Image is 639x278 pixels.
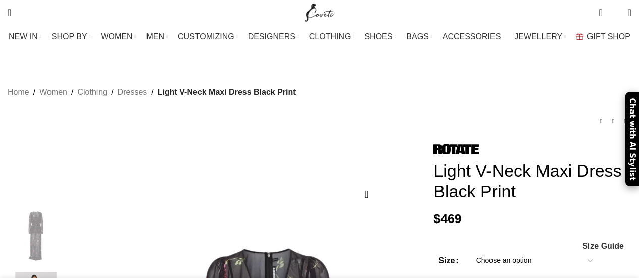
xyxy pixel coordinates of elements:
[309,27,355,47] a: CLOTHING
[600,5,607,13] span: 0
[364,32,392,41] span: SHOES
[146,32,165,41] span: MEN
[433,160,631,202] h1: Light V-Neck Maxi Dress Black Print
[3,3,16,23] a: Search
[364,27,396,47] a: SHOES
[52,27,91,47] a: SHOP BY
[8,86,296,99] nav: Breadcrumb
[5,205,67,267] img: Rotate Birger Christensen Light V Neck Maxi Dress Black Print47578 nobg
[514,32,562,41] span: JEWELLERY
[178,27,238,47] a: CUSTOMIZING
[52,32,87,41] span: SHOP BY
[9,27,41,47] a: NEW IN
[309,32,351,41] span: CLOTHING
[594,3,607,23] a: 0
[3,27,636,47] div: Main navigation
[118,86,148,99] a: Dresses
[39,86,67,99] a: Women
[77,86,107,99] a: Clothing
[248,27,299,47] a: DESIGNERS
[610,3,620,23] div: My Wishlist
[443,27,505,47] a: ACCESSORIES
[582,242,624,250] a: Size Guide
[101,32,133,41] span: WOMEN
[178,32,234,41] span: CUSTOMIZING
[587,32,630,41] span: GIFT SHOP
[101,27,136,47] a: WOMEN
[158,86,296,99] span: Light V-Neck Maxi Dress Black Print
[438,254,458,267] label: Size
[576,27,630,47] a: GIFT SHOP
[9,32,38,41] span: NEW IN
[303,8,336,16] a: Site logo
[433,212,440,226] span: $
[619,115,631,127] a: Next product
[443,32,501,41] span: ACCESSORIES
[612,10,620,18] span: 0
[433,144,479,154] img: Rotate Birger Christensen
[514,27,566,47] a: JEWELLERY
[433,212,461,226] bdi: 469
[595,115,607,127] a: Previous product
[248,32,296,41] span: DESIGNERS
[406,32,428,41] span: BAGS
[406,27,432,47] a: BAGS
[576,33,583,40] img: GiftBag
[146,27,168,47] a: MEN
[8,86,29,99] a: Home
